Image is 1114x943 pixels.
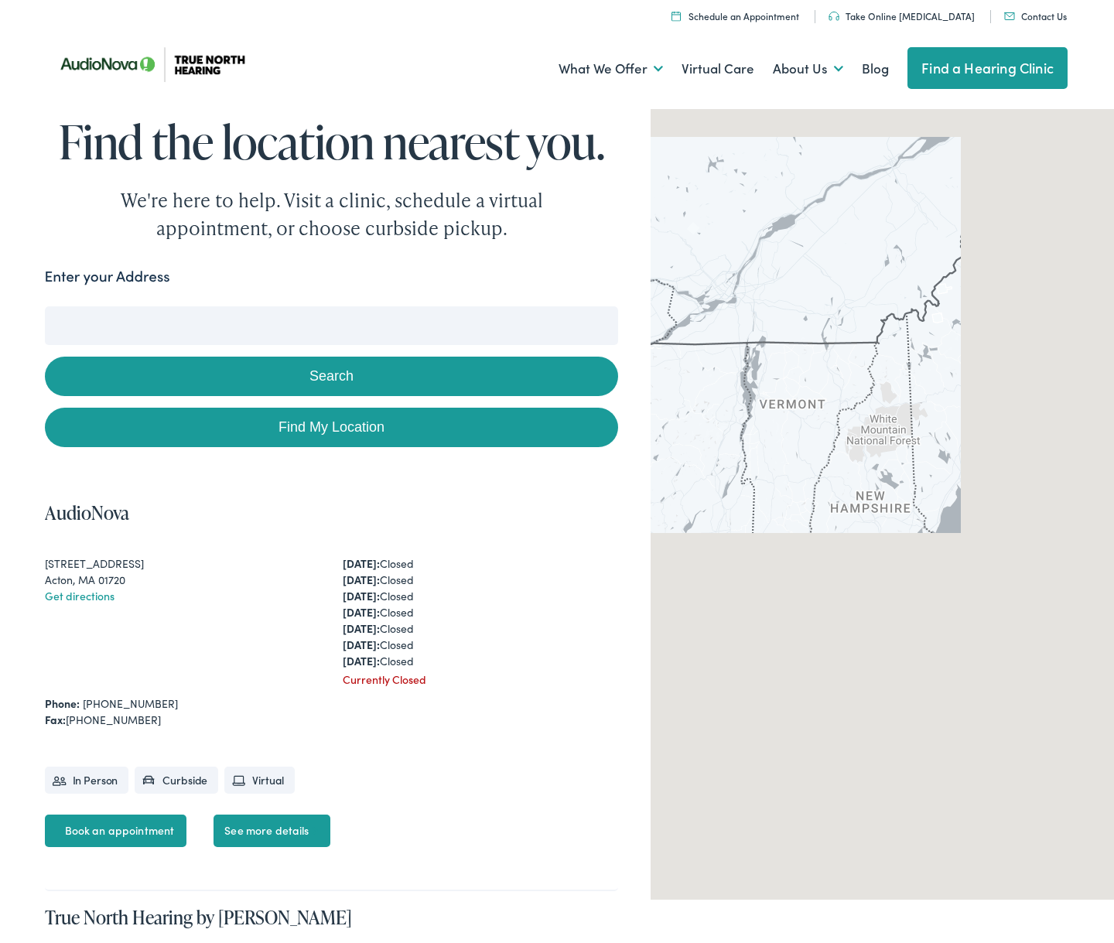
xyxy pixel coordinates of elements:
strong: [DATE]: [343,604,380,620]
div: AudioNova [903,501,940,538]
div: AudioNova [880,589,917,626]
div: [PHONE_NUMBER] [45,712,619,728]
div: AudioNova [941,464,978,501]
h1: Find the location nearest you. [45,116,619,167]
div: AudioNova [910,516,947,553]
div: AudioNova [789,492,826,529]
strong: [DATE]: [343,588,380,603]
a: AudioNova [45,500,129,525]
div: Currently Closed [343,671,618,688]
strong: [DATE]: [343,653,380,668]
label: Enter your Address [45,265,170,288]
li: In Person [45,767,129,794]
img: Icon symbolizing a calendar in color code ffb348 [671,11,681,21]
a: Find a Hearing Clinic [907,47,1068,89]
strong: Fax: [45,712,66,727]
a: Book an appointment [45,815,187,847]
div: AudioNova [967,431,1004,468]
strong: [DATE]: [343,572,380,587]
strong: [DATE]: [343,620,380,636]
input: Enter your address or zip code [45,306,619,345]
div: AudioNova [941,458,978,495]
a: Blog [862,40,889,97]
a: About Us [773,40,843,97]
li: Curbside [135,767,218,794]
a: Take Online [MEDICAL_DATA] [829,9,975,22]
strong: [DATE]: [343,637,380,652]
div: Closed Closed Closed Closed Closed Closed Closed [343,555,618,669]
div: AudioNova [822,383,859,420]
a: Schedule an Appointment [671,9,799,22]
a: See more details [214,815,330,847]
a: What We Offer [559,40,663,97]
div: [STREET_ADDRESS] [45,555,320,572]
div: AudioNova [808,332,846,369]
a: Contact Us [1004,9,1067,22]
a: Virtual Care [682,40,754,97]
div: True North Hearing by AudioNova [981,395,1018,432]
div: Acton, MA 01720 [45,572,320,588]
a: Get directions [45,588,114,603]
img: Mail icon in color code ffb348, used for communication purposes [1004,12,1015,20]
div: True North Hearing by AudioNova [801,460,839,497]
img: Headphones icon in color code ffb348 [829,12,839,21]
div: AudioNova [746,634,783,671]
li: Virtual [224,767,295,794]
a: [PHONE_NUMBER] [83,695,178,711]
a: True North Hearing by [PERSON_NAME] [45,904,352,930]
div: AudioNova [863,570,900,607]
a: Find My Location [45,408,619,447]
strong: [DATE]: [343,555,380,571]
button: Search [45,357,619,396]
div: We're here to help. Visit a clinic, schedule a virtual appointment, or choose curbside pickup. [84,186,579,242]
strong: Phone: [45,695,80,711]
